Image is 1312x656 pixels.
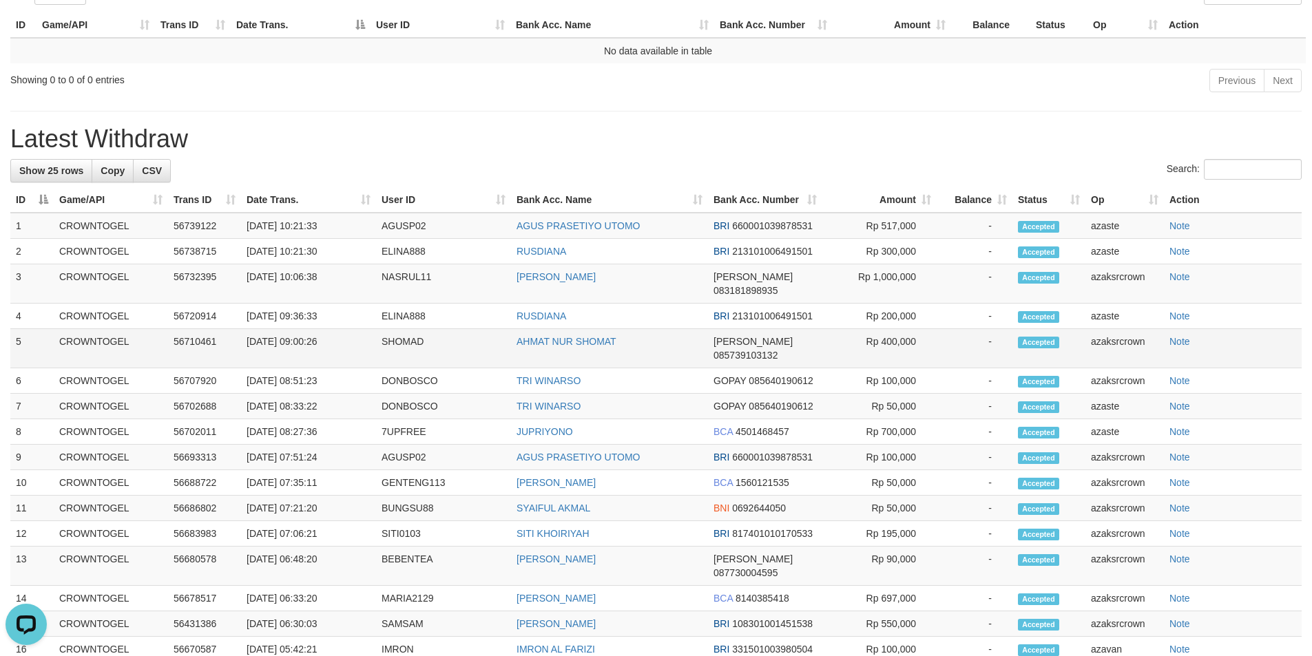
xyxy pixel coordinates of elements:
[241,264,376,304] td: [DATE] 10:06:38
[510,12,714,38] th: Bank Acc. Name: activate to sort column ascending
[1018,246,1059,258] span: Accepted
[749,401,813,412] span: Copy 085640190612 to clipboard
[155,12,231,38] th: Trans ID: activate to sort column ascending
[736,426,789,437] span: Copy 4501468457 to clipboard
[937,304,1012,329] td: -
[1164,187,1302,213] th: Action
[241,496,376,521] td: [DATE] 07:21:20
[241,304,376,329] td: [DATE] 09:36:33
[517,401,581,412] a: TRI WINARSO
[511,187,708,213] th: Bank Acc. Name: activate to sort column ascending
[822,419,937,445] td: Rp 700,000
[1018,554,1059,566] span: Accepted
[736,477,789,488] span: Copy 1560121535 to clipboard
[54,419,168,445] td: CROWNTOGEL
[376,264,511,304] td: NASRUL11
[732,502,786,514] span: Copy 0692644050 to clipboard
[1085,521,1164,547] td: azaksrcrown
[54,470,168,496] td: CROWNTOGEL
[1012,187,1085,213] th: Status: activate to sort column ascending
[10,419,54,445] td: 8
[822,213,937,239] td: Rp 517,000
[168,470,241,496] td: 56688722
[1169,477,1190,488] a: Note
[10,12,37,38] th: ID
[708,187,822,213] th: Bank Acc. Number: activate to sort column ascending
[376,368,511,394] td: DONBOSCO
[714,375,746,386] span: GOPAY
[1018,452,1059,464] span: Accepted
[241,187,376,213] th: Date Trans.: activate to sort column ascending
[241,213,376,239] td: [DATE] 10:21:33
[714,528,729,539] span: BRI
[168,394,241,419] td: 56702688
[937,213,1012,239] td: -
[10,304,54,329] td: 4
[937,394,1012,419] td: -
[714,350,778,361] span: Copy 085739103132 to clipboard
[1085,368,1164,394] td: azaksrcrown
[714,246,729,257] span: BRI
[1085,329,1164,368] td: azaksrcrown
[714,285,778,296] span: Copy 083181898935 to clipboard
[241,239,376,264] td: [DATE] 10:21:30
[10,239,54,264] td: 2
[937,586,1012,611] td: -
[517,502,590,514] a: SYAIFUL AKMAL
[517,336,616,347] a: AHMAT NUR SHOMAT
[1169,310,1190,321] a: Note
[376,586,511,611] td: MARIA2129
[19,165,83,176] span: Show 25 rows
[54,547,168,586] td: CROWNTOGEL
[241,521,376,547] td: [DATE] 07:06:21
[517,452,640,463] a: AGUS PRASETIYO UTOMO
[1085,586,1164,611] td: azaksrcrown
[168,445,241,470] td: 56693313
[376,304,511,329] td: ELINA888
[54,304,168,329] td: CROWNTOGEL
[241,445,376,470] td: [DATE] 07:51:24
[1018,593,1059,605] span: Accepted
[822,304,937,329] td: Rp 200,000
[1169,502,1190,514] a: Note
[714,593,733,604] span: BCA
[937,368,1012,394] td: -
[714,271,793,282] span: [PERSON_NAME]
[714,477,733,488] span: BCA
[1264,69,1302,92] a: Next
[822,239,937,264] td: Rp 300,000
[376,239,511,264] td: ELINA888
[714,12,833,38] th: Bank Acc. Number: activate to sort column ascending
[168,213,241,239] td: 56739122
[54,611,168,637] td: CROWNTOGEL
[241,470,376,496] td: [DATE] 07:35:11
[1018,221,1059,233] span: Accepted
[10,264,54,304] td: 3
[241,547,376,586] td: [DATE] 06:48:20
[1169,452,1190,463] a: Note
[732,246,813,257] span: Copy 213101006491501 to clipboard
[937,521,1012,547] td: -
[937,419,1012,445] td: -
[6,6,47,47] button: Open LiveChat chat widget
[1085,470,1164,496] td: azaksrcrown
[1169,401,1190,412] a: Note
[1169,553,1190,564] a: Note
[133,159,171,182] a: CSV
[1085,187,1164,213] th: Op: activate to sort column ascending
[822,586,937,611] td: Rp 697,000
[54,213,168,239] td: CROWNTOGEL
[54,394,168,419] td: CROWNTOGEL
[951,12,1030,38] th: Balance
[371,12,510,38] th: User ID: activate to sort column ascending
[822,264,937,304] td: Rp 1,000,000
[714,502,729,514] span: BNI
[517,528,590,539] a: SITI KHOIRIYAH
[822,611,937,637] td: Rp 550,000
[168,611,241,637] td: 56431386
[517,593,596,604] a: [PERSON_NAME]
[517,644,595,655] a: IMRON AL FARIZI
[54,445,168,470] td: CROWNTOGEL
[822,368,937,394] td: Rp 100,000
[376,547,511,586] td: BEBENTEA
